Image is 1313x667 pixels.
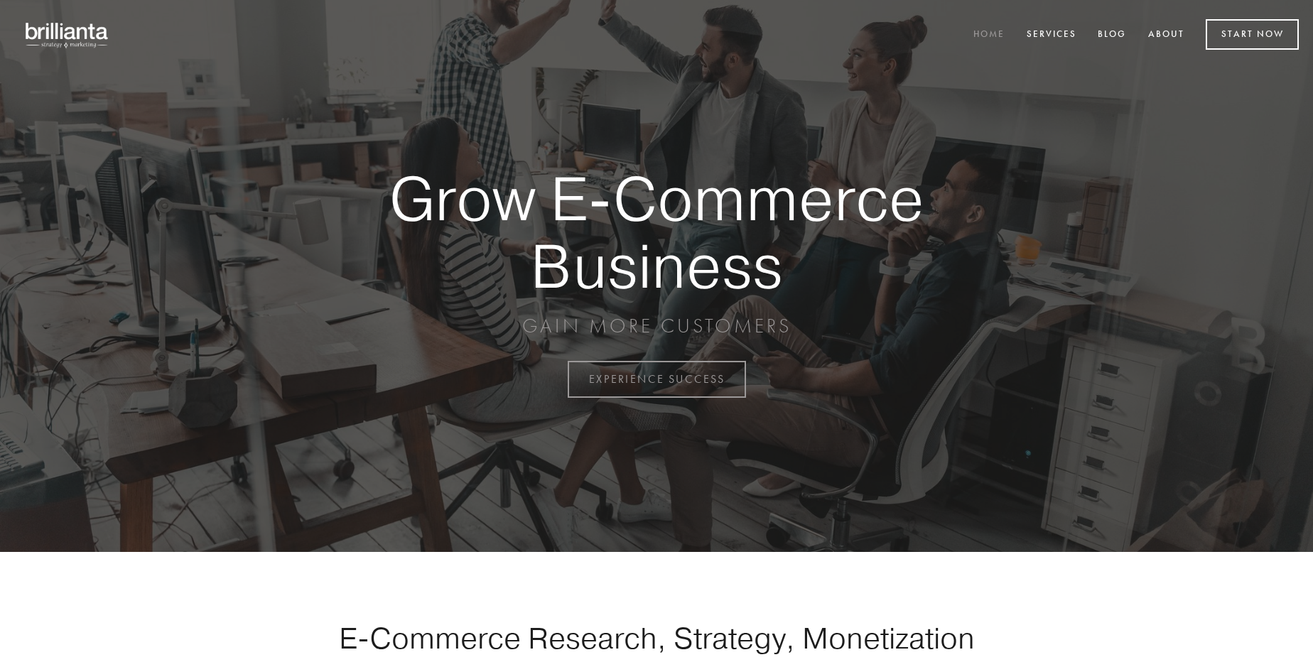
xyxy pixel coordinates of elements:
a: Blog [1088,23,1135,47]
a: About [1139,23,1194,47]
h1: E-Commerce Research, Strategy, Monetization [294,620,1019,656]
p: GAIN MORE CUSTOMERS [340,313,973,339]
a: Services [1017,23,1086,47]
img: brillianta - research, strategy, marketing [14,14,121,55]
a: Home [964,23,1014,47]
a: EXPERIENCE SUCCESS [568,361,746,398]
a: Start Now [1206,19,1299,50]
strong: Grow E-Commerce Business [340,165,973,299]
